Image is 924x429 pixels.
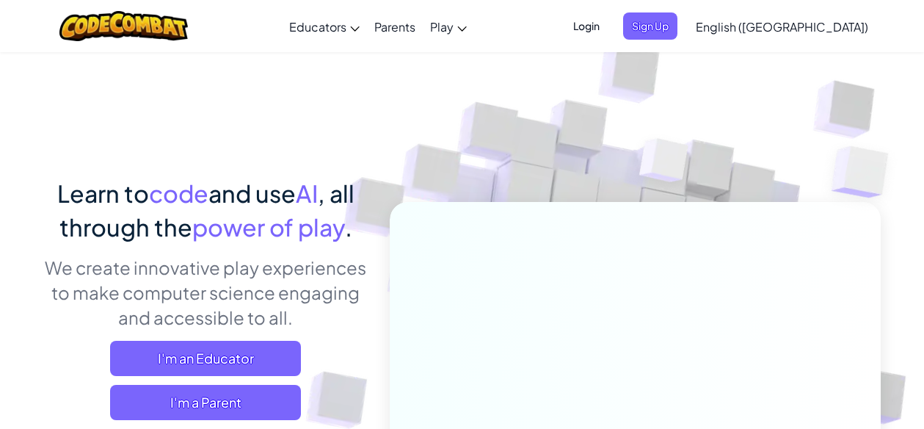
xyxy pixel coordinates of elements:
[57,179,149,208] span: Learn to
[423,7,474,46] a: Play
[345,212,352,242] span: .
[611,109,717,219] img: Overlap cubes
[208,179,296,208] span: and use
[110,385,301,420] a: I'm a Parent
[44,255,368,330] p: We create innovative play experiences to make computer science engaging and accessible to all.
[282,7,367,46] a: Educators
[564,12,608,40] button: Login
[296,179,318,208] span: AI
[192,212,345,242] span: power of play
[430,19,454,35] span: Play
[623,12,677,40] button: Sign Up
[289,19,346,35] span: Educators
[696,19,868,35] span: English ([GEOGRAPHIC_DATA])
[367,7,423,46] a: Parents
[149,179,208,208] span: code
[59,11,188,41] img: CodeCombat logo
[110,341,301,376] a: I'm an Educator
[688,7,876,46] a: English ([GEOGRAPHIC_DATA])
